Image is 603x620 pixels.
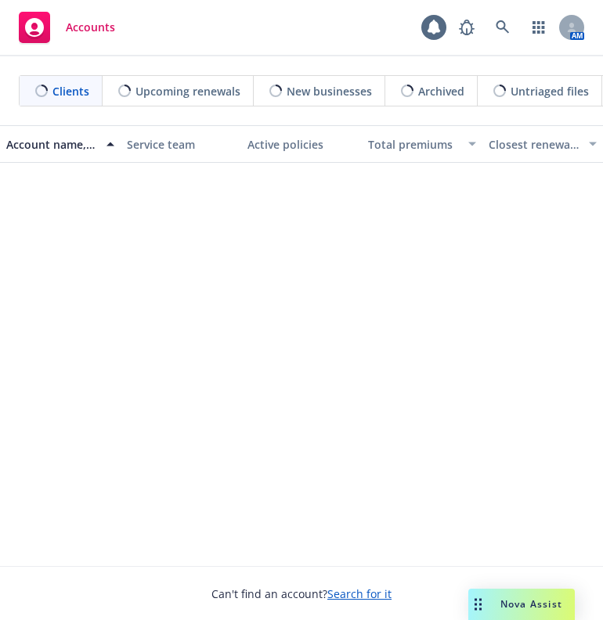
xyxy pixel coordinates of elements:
a: Switch app [523,12,554,43]
div: Drag to move [468,589,488,620]
button: Active policies [241,125,362,163]
span: Upcoming renewals [135,83,240,99]
div: Active policies [247,136,356,153]
span: Can't find an account? [211,586,392,602]
span: New businesses [287,83,372,99]
button: Nova Assist [468,589,575,620]
span: Accounts [66,21,115,34]
button: Service team [121,125,241,163]
div: Closest renewal date [489,136,580,153]
span: Archived [418,83,464,99]
a: Accounts [13,5,121,49]
a: Search [487,12,518,43]
a: Report a Bug [451,12,482,43]
div: Total premiums [368,136,459,153]
a: Search for it [327,586,392,601]
button: Closest renewal date [482,125,603,163]
span: Untriaged files [511,83,589,99]
div: Account name, DBA [6,136,97,153]
button: Total premiums [362,125,482,163]
span: Clients [52,83,89,99]
span: Nova Assist [500,597,562,611]
div: Service team [127,136,235,153]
